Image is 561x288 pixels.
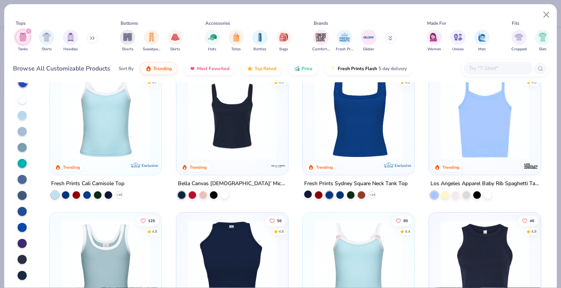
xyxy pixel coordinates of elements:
img: 491fbc67-f9f7-4433-b999-612a5805811a [184,71,280,160]
span: Gildan [363,46,374,52]
div: filter for Bags [276,30,292,52]
div: Tops [16,20,26,27]
img: Men Image [478,33,486,42]
span: + 16 [116,193,122,197]
img: f6ca23c3-0bea-496c-8435-6695da6b1509 [437,71,533,160]
div: Fits [512,20,519,27]
img: 1336d6ab-6839-4879-a9a0-5ce5c74d605e [310,71,407,160]
button: Like [137,216,159,226]
button: filter button [450,30,466,52]
img: Totes Image [232,33,240,42]
div: filter for Women [427,30,442,52]
div: filter for Hats [205,30,220,52]
div: filter for Bottles [252,30,268,52]
div: filter for Comfort Colors [312,30,330,52]
button: filter button [312,30,330,52]
div: filter for Tanks [15,30,31,52]
div: filter for Cropped [511,30,527,52]
span: Slim [539,46,546,52]
img: Tanks Image [19,33,27,42]
div: filter for Fresh Prints [336,30,353,52]
span: Hoodies [63,46,78,52]
div: Made For [427,20,446,27]
span: Cropped [511,46,527,52]
img: Slim Image [538,33,547,42]
img: Unisex Image [454,33,463,42]
span: Exclusive [142,163,158,168]
img: Shorts Image [123,33,132,42]
div: filter for Sweatpants [143,30,160,52]
div: 4.8 [152,229,157,235]
button: filter button [336,30,353,52]
span: Men [478,46,486,52]
button: filter button [474,30,490,52]
div: filter for Slim [535,30,550,52]
button: filter button [229,30,244,52]
span: Bottles [253,46,266,52]
div: filter for Gildan [361,30,376,52]
img: Bella + Canvas logo [271,158,286,174]
span: Exclusive [395,163,411,168]
img: Comfort Colors Image [315,32,327,43]
span: 56 [277,219,281,223]
img: Gildan Image [363,32,374,43]
span: Skirts [170,46,180,52]
span: Top Rated [255,66,276,72]
div: 4.9 [278,79,284,85]
input: Try "T-Shirt" [468,64,527,73]
div: Los Angeles Apparel Baby Rib Spaghetti Tank [430,179,539,189]
span: 80 [403,219,408,223]
span: Women [427,46,441,52]
span: Price [301,66,313,72]
img: TopRated.gif [247,66,253,72]
button: Like [518,216,538,226]
img: a25d9891-da96-49f3-a35e-76288174bf3a [57,71,154,160]
span: Totes [231,46,241,52]
button: filter button [427,30,442,52]
div: Sort By [119,65,134,72]
button: filter button [252,30,268,52]
img: Los Angeles Apparel logo [523,158,538,174]
button: Like [265,216,285,226]
button: filter button [361,30,376,52]
img: Hoodies Image [66,33,75,42]
button: filter button [120,30,135,52]
span: Comfort Colors [312,46,330,52]
span: Trending [153,66,172,72]
div: 4.7 [152,79,157,85]
span: Hats [208,46,216,52]
button: Like [392,216,412,226]
div: 4.4 [405,229,410,235]
span: 5 day delivery [379,64,407,73]
img: Fresh Prints Image [339,32,350,43]
span: Tanks [18,46,28,52]
span: 125 [148,219,155,223]
div: Fresh Prints Cali Camisole Top [51,179,124,189]
div: Browse All Customizable Products [13,64,110,73]
button: filter button [535,30,550,52]
img: trending.gif [145,66,152,72]
div: filter for Unisex [450,30,466,52]
button: Close [539,8,554,22]
img: Cropped Image [514,33,523,42]
div: filter for Skirts [168,30,183,52]
button: filter button [276,30,292,52]
button: Price [288,62,318,75]
div: 4.6 [278,229,284,235]
button: filter button [143,30,160,52]
div: Accessories [205,20,230,27]
img: Sweatpants Image [147,33,156,42]
span: Fresh Prints [336,46,353,52]
button: filter button [511,30,527,52]
div: Bella Canvas [DEMOGRAPHIC_DATA]' Micro Ribbed Scoop Tank [178,179,287,189]
span: Most Favorited [197,66,229,72]
div: Brands [314,20,328,27]
img: Skirts Image [171,33,180,42]
span: Bags [279,46,288,52]
button: filter button [15,30,31,52]
button: Trending [140,62,177,75]
div: 4.8 [531,229,537,235]
button: filter button [39,30,54,52]
span: Unisex [452,46,464,52]
div: filter for Shirts [39,30,54,52]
